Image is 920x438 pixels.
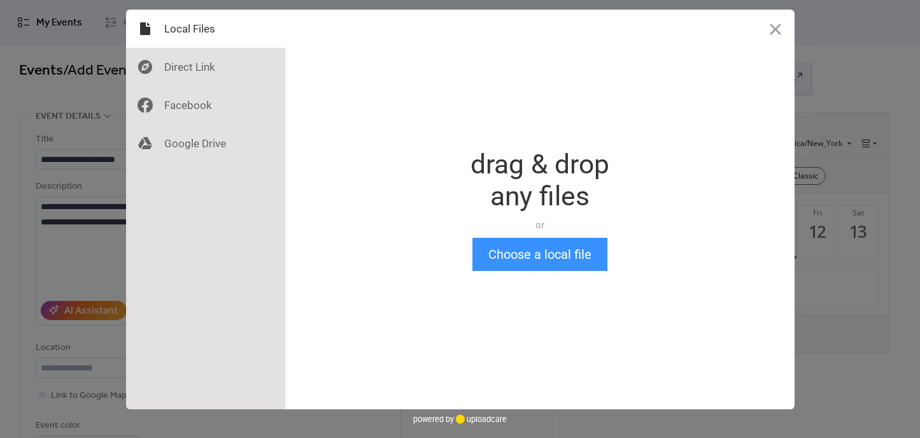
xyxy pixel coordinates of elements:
[126,48,285,86] div: Direct Link
[471,219,609,231] div: or
[126,86,285,124] div: Facebook
[472,238,607,271] button: Choose a local file
[413,409,507,428] div: powered by
[126,10,285,48] div: Local Files
[471,149,609,212] div: drag & drop any files
[756,10,795,48] button: Close
[454,414,507,424] a: uploadcare
[126,124,285,163] div: Google Drive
